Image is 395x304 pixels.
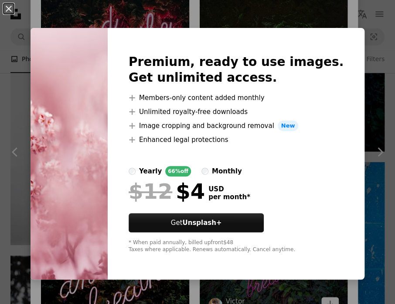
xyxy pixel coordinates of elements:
input: monthly [201,168,208,175]
span: New [278,121,299,131]
h2: Premium, ready to use images. Get unlimited access. [129,54,344,86]
button: GetUnsplash+ [129,213,264,232]
li: Members-only content added monthly [129,93,344,103]
span: USD [208,185,250,193]
input: yearly66%off [129,168,136,175]
div: * When paid annually, billed upfront $48 Taxes where applicable. Renews automatically. Cancel any... [129,239,344,253]
div: yearly [139,166,162,176]
li: Enhanced legal protections [129,135,344,145]
li: Image cropping and background removal [129,121,344,131]
strong: Unsplash+ [182,219,221,227]
li: Unlimited royalty-free downloads [129,107,344,117]
img: premium_photo-1701764129040-174e579fe5c1 [31,28,108,280]
span: $12 [129,180,172,203]
div: $4 [129,180,205,203]
div: 66% off [165,166,191,176]
span: per month * [208,193,250,201]
div: monthly [212,166,242,176]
